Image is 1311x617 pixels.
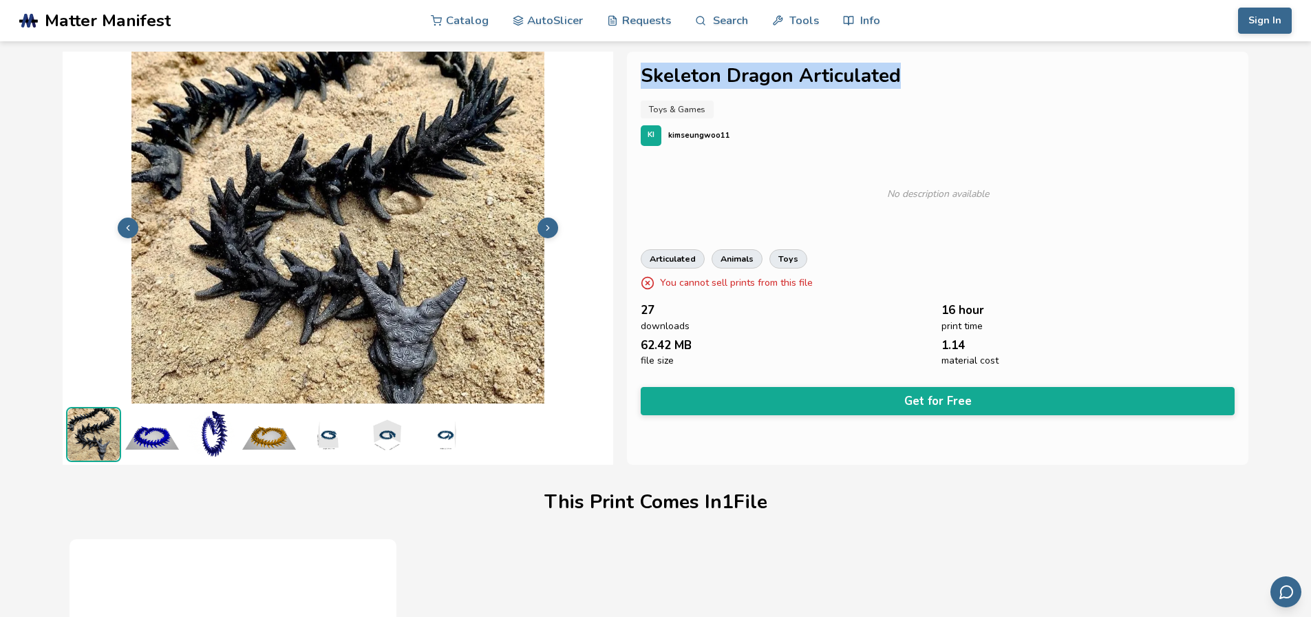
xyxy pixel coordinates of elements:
a: Toys & Games [641,101,714,118]
img: 1_3D_Dimensions [300,407,355,462]
img: 1_3D_Dimensions [359,407,414,462]
div: No description available [648,174,1228,215]
span: 16 hour [941,304,984,317]
h1: This Print Comes In 1 File [544,492,767,513]
span: file size [641,355,674,366]
span: downloads [641,321,690,332]
button: Get for Free [641,387,1235,415]
span: 1.14 [941,339,965,352]
span: 62.42 MB [641,339,692,352]
img: 1_3D_Dimensions [417,407,472,462]
span: material cost [941,355,999,366]
span: print time [941,321,983,332]
button: Send feedback via email [1270,576,1301,607]
button: Sign In [1238,8,1292,34]
h1: Skeleton Dragon Articulated [641,65,1235,87]
span: 27 [641,304,654,317]
p: kimseungwoo11 [668,128,730,143]
img: 1_Print_Preview [242,407,297,462]
a: toys [769,249,807,269]
a: articulated [641,249,705,269]
span: Matter Manifest [45,11,171,30]
p: You cannot sell prints from this file [660,275,813,290]
span: KI [648,131,654,140]
a: animals [712,249,763,269]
